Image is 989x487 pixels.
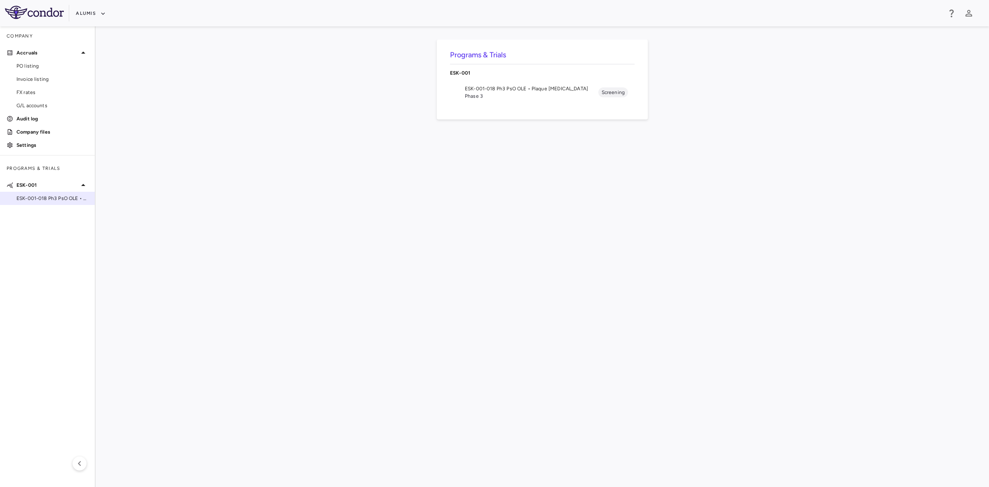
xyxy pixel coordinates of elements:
[465,92,598,100] span: Phase 3
[16,181,78,189] p: ESK-001
[598,89,628,96] span: Screening
[16,128,88,136] p: Company files
[16,62,88,70] span: PO listing
[450,82,635,103] li: ESK-001-018 Ph3 PsO OLE • Plaque [MEDICAL_DATA]Phase 3Screening
[16,141,88,149] p: Settings
[16,89,88,96] span: FX rates
[76,7,106,20] button: Alumis
[465,85,598,92] span: ESK-001-018 Ph3 PsO OLE • Plaque [MEDICAL_DATA]
[16,49,78,56] p: Accruals
[16,115,88,122] p: Audit log
[16,75,88,83] span: Invoice listing
[5,6,64,19] img: logo-full-BYUhSk78.svg
[450,49,635,61] h6: Programs & Trials
[450,69,635,77] p: ESK-001
[16,102,88,109] span: G/L accounts
[16,195,88,202] span: ESK-001-018 Ph3 PsO OLE • Plaque [MEDICAL_DATA]
[450,64,635,82] div: ESK-001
